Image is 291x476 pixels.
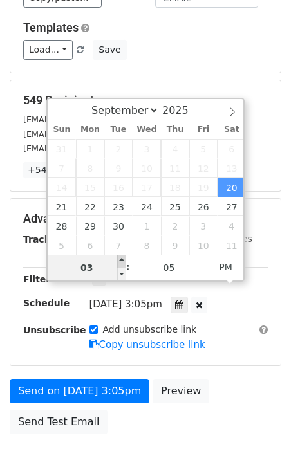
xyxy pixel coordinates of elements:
span: September 14, 2025 [48,178,76,197]
label: UTM Codes [202,232,252,246]
h5: 549 Recipients [23,93,268,107]
span: September 9, 2025 [104,158,133,178]
span: October 5, 2025 [48,235,76,255]
span: [DATE] 3:05pm [89,298,162,310]
span: September 4, 2025 [161,139,189,158]
span: Wed [133,125,161,134]
span: Sat [218,125,246,134]
span: September 20, 2025 [218,178,246,197]
span: September 1, 2025 [76,139,104,158]
a: Copy unsubscribe link [89,339,205,351]
span: October 2, 2025 [161,216,189,235]
span: Thu [161,125,189,134]
span: September 2, 2025 [104,139,133,158]
span: September 30, 2025 [104,216,133,235]
strong: Filters [23,274,56,284]
small: [EMAIL_ADDRESS][DOMAIN_NAME] [23,143,167,153]
h5: Advanced [23,212,268,226]
a: Templates [23,21,79,34]
strong: Schedule [23,298,70,308]
span: September 22, 2025 [76,197,104,216]
span: September 28, 2025 [48,216,76,235]
span: October 8, 2025 [133,235,161,255]
span: : [126,254,130,280]
span: Tue [104,125,133,134]
span: September 29, 2025 [76,216,104,235]
span: September 19, 2025 [189,178,218,197]
a: Send Test Email [10,410,108,434]
span: September 21, 2025 [48,197,76,216]
span: October 3, 2025 [189,216,218,235]
span: October 6, 2025 [76,235,104,255]
span: Sun [48,125,76,134]
span: Fri [189,125,218,134]
input: Hour [48,255,126,280]
span: October 1, 2025 [133,216,161,235]
span: Click to toggle [208,254,243,280]
span: September 16, 2025 [104,178,133,197]
a: Send on [DATE] 3:05pm [10,379,149,403]
span: Mon [76,125,104,134]
small: [EMAIL_ADDRESS][DOMAIN_NAME] [23,129,167,139]
input: Minute [130,255,209,280]
label: Add unsubscribe link [103,323,197,336]
strong: Unsubscribe [23,325,86,335]
span: September 27, 2025 [218,197,246,216]
span: September 11, 2025 [161,158,189,178]
span: October 10, 2025 [189,235,218,255]
span: September 26, 2025 [189,197,218,216]
span: September 13, 2025 [218,158,246,178]
a: +546 more [23,162,83,178]
strong: Tracking [23,234,66,244]
span: September 18, 2025 [161,178,189,197]
a: Load... [23,40,73,60]
span: September 15, 2025 [76,178,104,197]
span: September 24, 2025 [133,197,161,216]
span: October 11, 2025 [218,235,246,255]
span: September 10, 2025 [133,158,161,178]
input: Year [159,104,205,116]
span: October 7, 2025 [104,235,133,255]
span: September 8, 2025 [76,158,104,178]
span: September 25, 2025 [161,197,189,216]
button: Save [93,40,126,60]
span: August 31, 2025 [48,139,76,158]
small: [EMAIL_ADDRESS][DOMAIN_NAME] [23,114,167,124]
span: September 5, 2025 [189,139,218,158]
span: September 12, 2025 [189,158,218,178]
span: September 6, 2025 [218,139,246,158]
span: September 23, 2025 [104,197,133,216]
iframe: Chat Widget [227,414,291,476]
span: September 7, 2025 [48,158,76,178]
span: September 3, 2025 [133,139,161,158]
span: September 17, 2025 [133,178,161,197]
span: October 4, 2025 [218,216,246,235]
a: Preview [153,379,209,403]
span: October 9, 2025 [161,235,189,255]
